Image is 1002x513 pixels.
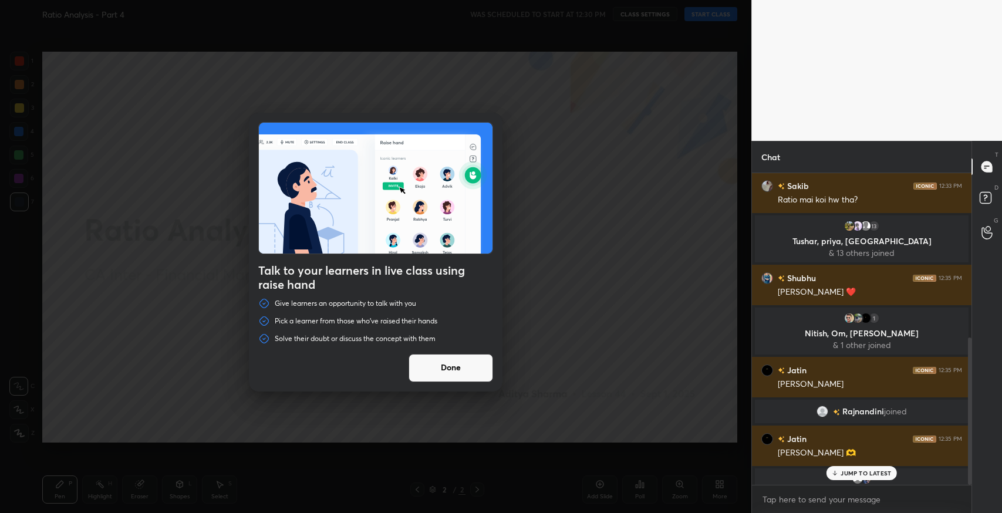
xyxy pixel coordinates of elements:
[913,275,936,282] img: iconic-dark.1390631f.png
[778,286,962,298] div: [PERSON_NAME] ❤️
[939,275,962,282] div: 12:35 PM
[844,312,855,324] img: 452d70fcd7894b25a0daa01ff4624a58.jpg
[778,275,785,282] img: no-rating-badge.077c3623.svg
[275,299,416,308] p: Give learners an opportunity to talk with you
[761,433,773,445] img: 2e47f466dc1b4a1993c60eb4d87bd573.jpg
[785,180,809,192] h6: Sakib
[868,220,880,232] div: 13
[762,248,961,258] p: & 13 others joined
[785,364,807,376] h6: Jatin
[842,407,884,416] span: Rajnandini
[884,407,907,416] span: joined
[761,365,773,376] img: 2e47f466dc1b4a1993c60eb4d87bd573.jpg
[762,329,961,338] p: Nitish, Om, [PERSON_NAME]
[275,334,436,343] p: Solve their doubt or discuss the concept with them
[913,183,937,190] img: iconic-dark.1390631f.png
[844,220,855,232] img: 61276bedd06a467db4f29d52a4601c3a.jpg
[259,123,492,254] img: preRahAdop.42c3ea74.svg
[778,194,962,206] div: Ratio mai koi hw tha?
[778,447,962,459] div: [PERSON_NAME] 🫶
[778,183,785,190] img: no-rating-badge.077c3623.svg
[913,436,936,443] img: iconic-dark.1390631f.png
[752,173,971,485] div: grid
[752,141,790,173] p: Chat
[778,367,785,374] img: no-rating-badge.077c3623.svg
[852,220,863,232] img: a9859f6ce67d46a9bbf01ca7778e3804.jpg
[868,312,880,324] div: 1
[852,312,863,324] img: c884fca7e1424735a6bf383abf2883f7.jpg
[409,354,493,382] button: Done
[761,272,773,284] img: 2378711ff7984aef94120e87beb96a0d.jpg
[994,216,998,225] p: G
[817,406,828,417] img: a417e4e7c7a74a8ca420820b6368722e.jpg
[860,220,872,232] img: default.png
[841,470,891,477] p: JUMP TO LATEST
[761,180,773,192] img: 54dbf34920a040ceac7c46dce4be47ae.jpg
[994,183,998,192] p: D
[785,272,816,284] h6: Shubhu
[833,409,840,416] img: no-rating-badge.077c3623.svg
[913,367,936,374] img: iconic-dark.1390631f.png
[785,433,807,445] h6: Jatin
[762,340,961,350] p: & 1 other joined
[762,237,961,246] p: Tushar, priya, [GEOGRAPHIC_DATA]
[778,436,785,443] img: no-rating-badge.077c3623.svg
[939,183,962,190] div: 12:33 PM
[258,264,493,292] h4: Talk to your learners in live class using raise hand
[995,150,998,159] p: T
[860,312,872,324] img: 2e47f466dc1b4a1993c60eb4d87bd573.jpg
[275,316,437,326] p: Pick a learner from those who've raised their hands
[778,379,962,390] div: [PERSON_NAME]
[939,367,962,374] div: 12:35 PM
[939,436,962,443] div: 12:35 PM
